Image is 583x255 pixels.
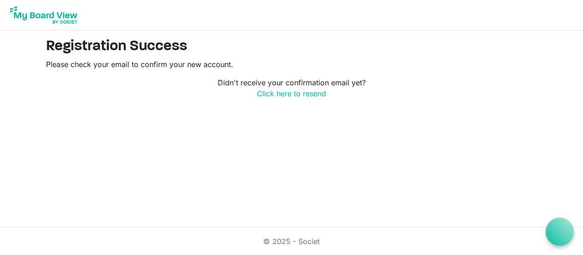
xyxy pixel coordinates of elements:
[263,237,320,246] a: © 2025 - Societ
[7,4,80,26] img: My Board View Logo
[46,77,537,99] p: Didn't receive your confirmation email yet?
[46,38,537,55] h2: Registration Success
[257,89,326,98] a: Click here to resend
[46,59,537,70] p: Please check your email to confirm your new account.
